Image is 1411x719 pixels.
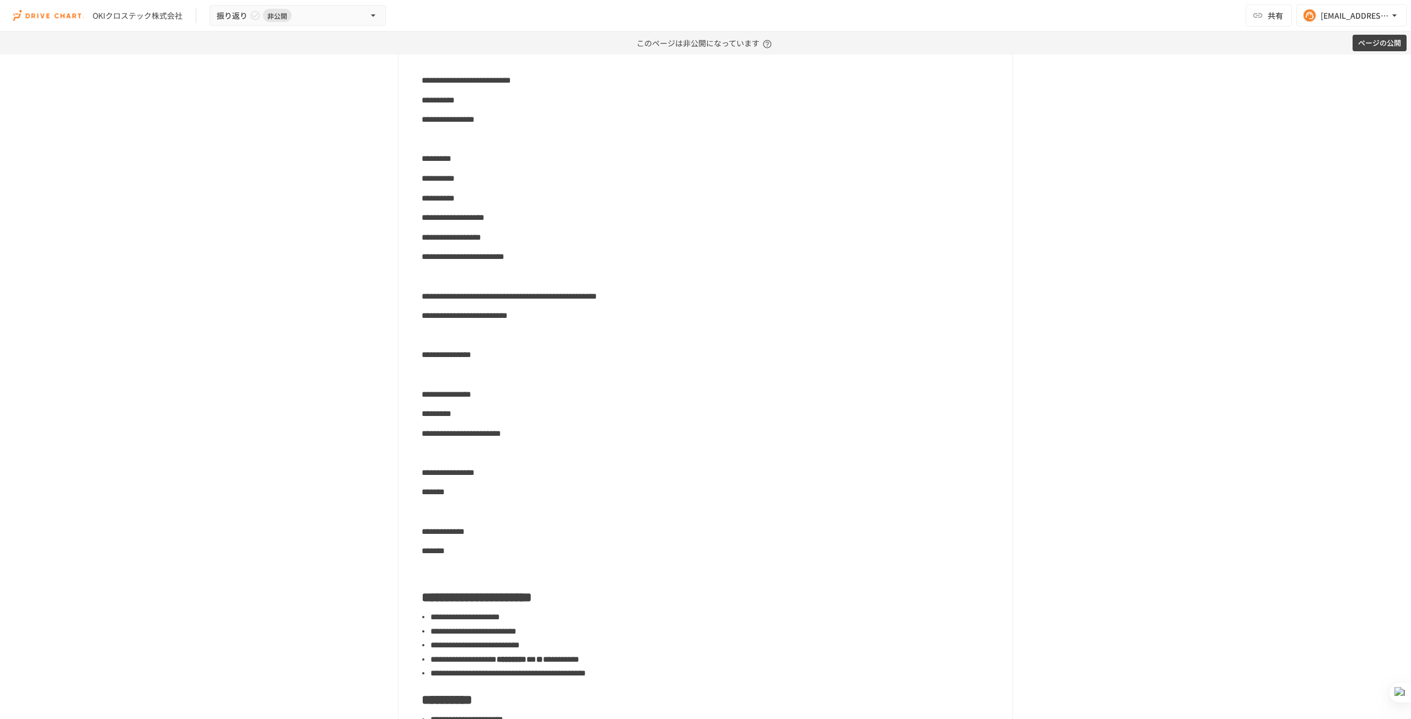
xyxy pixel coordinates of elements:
button: ページの公開 [1353,35,1407,52]
span: 非公開 [263,10,292,21]
span: 共有 [1268,9,1283,21]
span: 振り返り [217,9,247,23]
div: [EMAIL_ADDRESS][DOMAIN_NAME] [1321,9,1389,23]
div: OKIクロステック株式会社 [93,10,182,21]
button: 振り返り非公開 [209,5,386,26]
p: このページは非公開になっています [637,31,775,55]
img: i9VDDS9JuLRLX3JIUyK59LcYp6Y9cayLPHs4hOxMB9W [13,7,84,24]
button: 共有 [1246,4,1292,26]
button: [EMAIL_ADDRESS][DOMAIN_NAME] [1296,4,1407,26]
